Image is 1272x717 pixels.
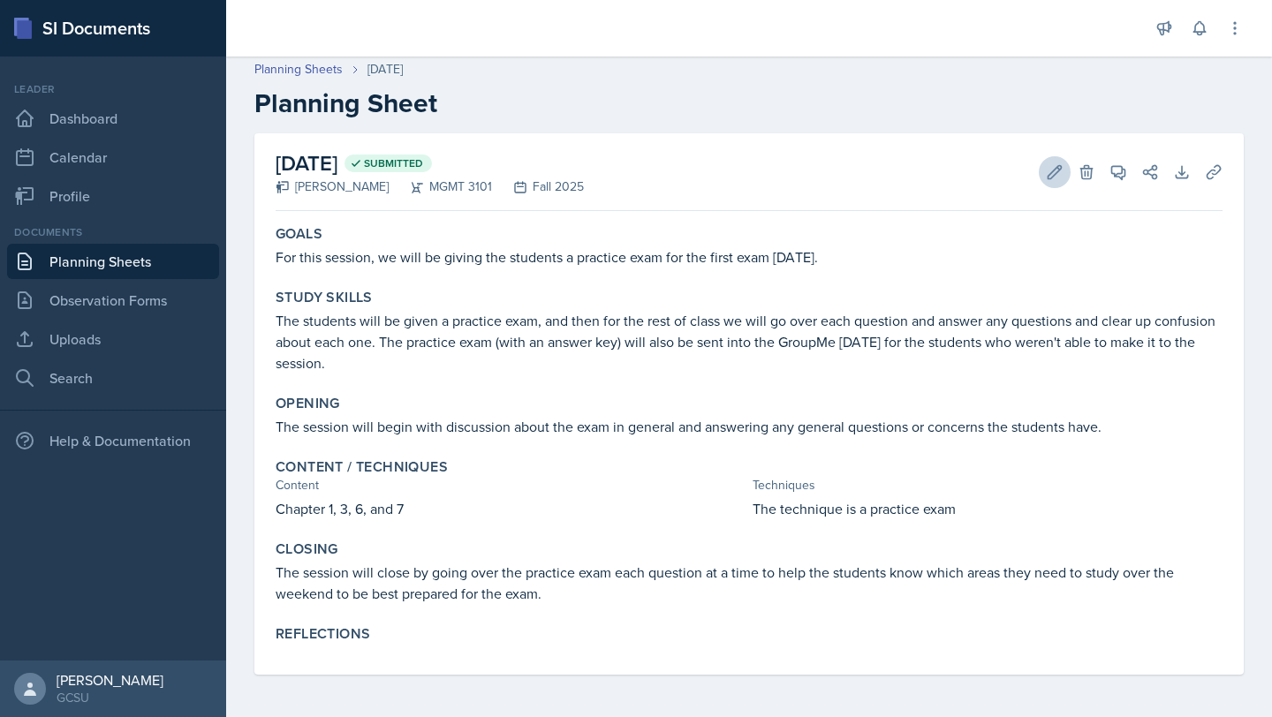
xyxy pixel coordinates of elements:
label: Goals [276,225,322,243]
label: Closing [276,540,338,558]
a: Dashboard [7,101,219,136]
p: Chapter 1, 3, 6, and 7 [276,498,746,519]
p: The session will begin with discussion about the exam in general and answering any general questi... [276,416,1223,437]
p: For this session, we will be giving the students a practice exam for the first exam [DATE]. [276,246,1223,268]
div: Techniques [753,476,1223,494]
div: [PERSON_NAME] [57,671,163,689]
a: Calendar [7,140,219,175]
h2: [DATE] [276,147,584,179]
div: MGMT 3101 [389,177,492,196]
h2: Planning Sheet [254,87,1244,119]
span: Submitted [364,156,423,170]
div: Fall 2025 [492,177,584,196]
div: GCSU [57,689,163,706]
a: Planning Sheets [7,244,219,279]
label: Study Skills [276,289,373,306]
p: The technique is a practice exam [753,498,1223,519]
label: Opening [276,395,340,412]
a: Search [7,360,219,396]
div: [DATE] [367,60,403,79]
div: Help & Documentation [7,423,219,458]
div: [PERSON_NAME] [276,177,389,196]
div: Content [276,476,746,494]
a: Observation Forms [7,283,219,318]
label: Reflections [276,625,370,643]
a: Uploads [7,321,219,357]
div: Leader [7,81,219,97]
a: Profile [7,178,219,214]
a: Planning Sheets [254,60,343,79]
label: Content / Techniques [276,458,448,476]
p: The session will close by going over the practice exam each question at a time to help the studen... [276,562,1223,604]
div: Documents [7,224,219,240]
p: The students will be given a practice exam, and then for the rest of class we will go over each q... [276,310,1223,374]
